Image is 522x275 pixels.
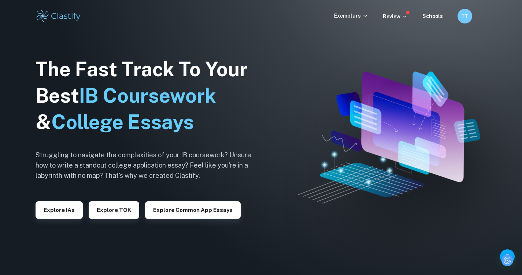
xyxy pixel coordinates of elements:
[458,9,472,23] button: TT
[51,110,194,133] span: College Essays
[422,13,443,19] a: Schools
[36,56,263,135] h1: The Fast Track To Your Best &
[36,201,83,219] button: Explore IAs
[79,84,216,107] span: IB Coursework
[89,206,139,213] a: Explore TOK
[89,201,139,219] button: Explore TOK
[383,12,408,21] p: Review
[36,9,82,23] img: Clastify logo
[334,12,368,20] p: Exemplars
[500,249,515,264] button: Help and Feedback
[36,150,263,181] h6: Struggling to navigate the complexities of your IB coursework? Unsure how to write a standout col...
[145,206,241,213] a: Explore Common App essays
[298,71,480,203] img: Clastify hero
[145,201,241,219] button: Explore Common App essays
[36,206,83,213] a: Explore IAs
[460,12,469,20] h6: TT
